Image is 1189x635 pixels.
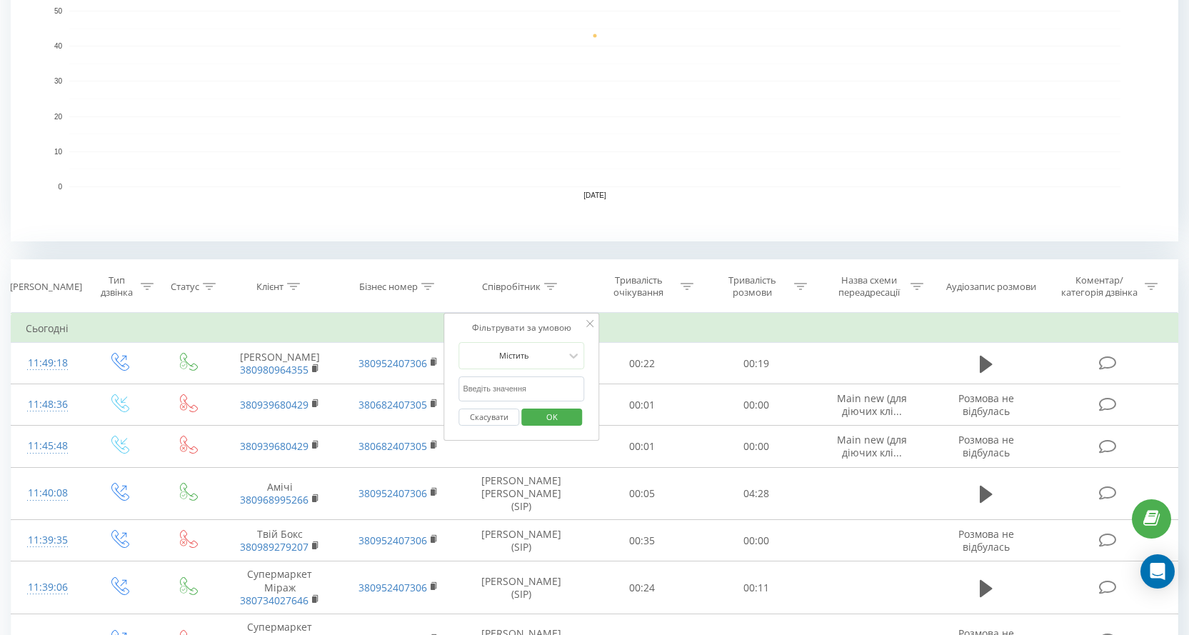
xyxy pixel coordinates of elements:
div: 11:39:06 [26,574,70,601]
div: Коментар/категорія дзвінка [1058,274,1141,299]
td: 00:05 [585,467,699,520]
div: Клієнт [256,281,284,293]
div: 11:45:48 [26,432,70,460]
td: Сьогодні [11,314,1178,343]
td: 00:11 [699,561,813,614]
div: Співробітник [482,281,541,293]
td: 00:01 [585,426,699,467]
td: 00:00 [699,520,813,561]
text: 50 [54,7,63,15]
div: Тривалість розмови [714,274,791,299]
td: 00:19 [699,343,813,384]
td: 00:01 [585,384,699,426]
div: [PERSON_NAME] [10,281,82,293]
div: Статус [171,281,199,293]
a: 380682407305 [358,398,427,411]
button: OK [521,409,582,426]
td: Супермаркет Міраж [221,561,339,614]
text: 40 [54,42,63,50]
text: 10 [54,148,63,156]
span: Розмова не відбулась [958,391,1014,418]
td: [PERSON_NAME] (SIP) [458,520,586,561]
button: Скасувати [458,409,519,426]
a: 380989279207 [240,540,308,554]
span: Розмова не відбулась [958,433,1014,459]
text: 0 [58,183,62,191]
td: 00:00 [699,426,813,467]
a: 380952407306 [358,581,427,594]
td: [PERSON_NAME] [PERSON_NAME] (SIP) [458,467,586,520]
div: Фільтрувати за умовою [458,321,584,335]
td: 00:00 [699,384,813,426]
td: 04:28 [699,467,813,520]
div: Назва схеми переадресації [831,274,907,299]
div: 11:49:18 [26,349,70,377]
text: 20 [54,113,63,121]
div: Бізнес номер [359,281,418,293]
div: Тривалість очікування [601,274,677,299]
a: 380734027646 [240,594,308,607]
td: [PERSON_NAME] (SIP) [458,561,586,614]
div: Аудіозапис розмови [946,281,1036,293]
td: 00:35 [585,520,699,561]
a: 380952407306 [358,534,427,547]
a: 380968995266 [240,493,308,506]
a: 380952407306 [358,486,427,500]
div: Тип дзвінка [96,274,136,299]
span: Main new (для діючих клі... [837,433,907,459]
input: Введіть значення [458,376,584,401]
span: OK [532,406,572,428]
div: Open Intercom Messenger [1140,554,1175,589]
a: 380952407306 [358,356,427,370]
span: Main new (для діючих клі... [837,391,907,418]
a: 380939680429 [240,398,308,411]
text: [DATE] [583,191,606,199]
div: 11:40:08 [26,479,70,507]
td: Твій Бокс [221,520,339,561]
a: 380682407305 [358,439,427,453]
div: 11:48:36 [26,391,70,419]
text: 30 [54,78,63,86]
td: [PERSON_NAME] [221,343,339,384]
td: 00:22 [585,343,699,384]
td: Амічі [221,467,339,520]
a: 380939680429 [240,439,308,453]
a: 380980964355 [240,363,308,376]
span: Розмова не відбулась [958,527,1014,554]
td: 00:24 [585,561,699,614]
div: 11:39:35 [26,526,70,554]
